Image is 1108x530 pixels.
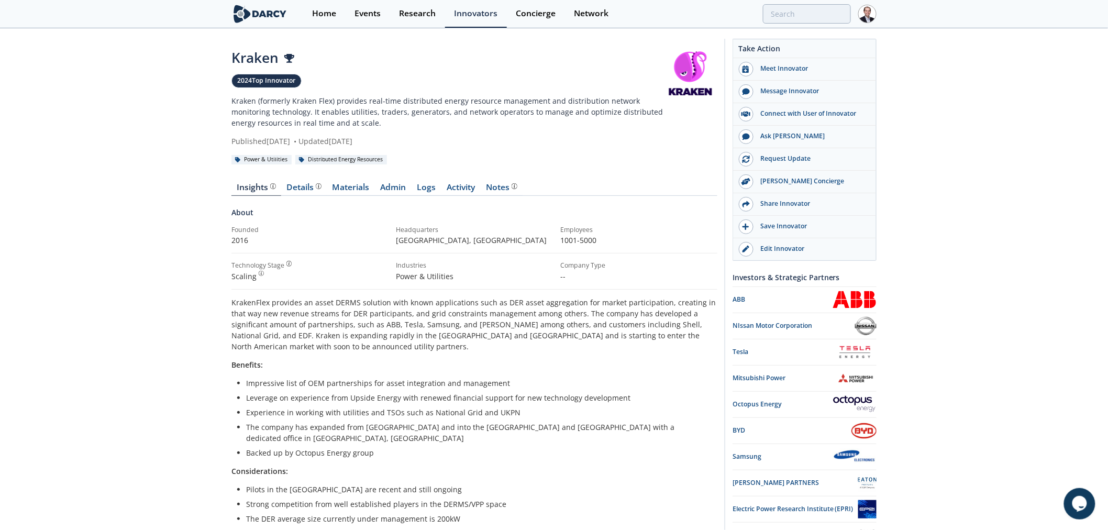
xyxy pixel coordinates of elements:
a: [PERSON_NAME] PARTNERS EATON PARTNERS [733,474,877,492]
div: [PERSON_NAME] Concierge [754,176,871,186]
div: Ask [PERSON_NAME] [754,131,871,141]
div: Electric Power Research Institute (EPRI) [733,504,858,514]
div: Mitsubishi Power [733,373,835,383]
iframe: chat widget [1064,488,1098,520]
li: Backed up by Octopus Energy group [246,447,710,458]
div: Save Innovator [754,222,871,231]
a: Octopus Energy Octopus Energy [733,395,877,414]
div: Message Innovator [754,86,871,96]
div: Innovators [454,9,497,18]
img: Electric Power Research Institute (EPRI) [858,500,877,518]
div: Request Update [754,154,871,163]
span: Power & Utilities [396,271,453,281]
div: Octopus Energy [733,400,833,409]
a: Logs [412,183,441,196]
img: information.svg [270,183,276,189]
img: Mitsubishi Power [835,369,877,388]
a: Details [281,183,327,196]
button: Save Innovator [733,216,876,238]
a: 2024Top Innovator [231,74,302,88]
a: ABB ABB [733,291,877,309]
div: Insights [237,183,276,192]
div: Employees [560,225,717,235]
a: Edit Innovator [733,238,876,260]
div: Distributed Energy Resources [295,155,387,164]
span: • [292,136,298,146]
li: Experience in working with utilities and TSOs such as National Grid and UKPN [246,407,710,418]
li: Impressive list of OEM partnerships for asset integration and management [246,378,710,389]
div: Edit Innovator [754,244,871,253]
a: Insights [231,183,281,196]
div: Company Type [560,261,717,270]
div: Network [574,9,608,18]
div: Scaling [231,271,389,282]
li: Pilots in the [GEOGRAPHIC_DATA] are recent and still ongoing [246,484,710,495]
div: Investors & Strategic Partners [733,268,877,286]
p: -- [560,271,717,282]
div: BYD [733,426,850,435]
div: Connect with User of Innovator [754,109,871,118]
a: Mitsubishi Power Mitsubishi Power [733,369,877,388]
div: Take Action [733,43,876,58]
div: Details [287,183,322,192]
div: Technology Stage [231,261,284,270]
img: information.svg [316,183,322,189]
div: Industries [396,261,553,270]
li: The company has expanded from [GEOGRAPHIC_DATA] and into the [GEOGRAPHIC_DATA] and [GEOGRAPHIC_DA... [246,422,710,444]
p: 1001-5000 [560,235,717,246]
div: Published [DATE] Updated [DATE] [231,136,665,147]
p: KrakenFlex provides an asset DERMS solution with known applications such as DER asset aggregation... [231,297,717,352]
strong: Considerations: [231,466,288,476]
div: Notes [486,183,517,192]
div: Headquarters [396,225,553,235]
img: Profile [858,5,877,23]
div: About [231,207,717,225]
img: Tesla [834,343,877,361]
img: EATON PARTNERS [858,474,877,492]
img: Octopus Energy [833,396,877,413]
img: information.svg [512,183,517,189]
img: ABB [833,291,877,308]
a: Electric Power Research Institute (EPRI) Electric Power Research Institute (EPRI) [733,500,877,518]
img: BYD [850,422,877,440]
div: Kraken [231,48,665,68]
input: Advanced Search [763,4,851,24]
img: information.svg [259,271,264,277]
img: information.svg [286,261,292,267]
p: Kraken (formerly Kraken Flex) provides real-time distributed energy resource management and distr... [231,95,665,128]
img: NIssan Motor Corporation [855,317,877,335]
div: Samsung [733,452,833,461]
div: Tesla [733,347,834,357]
li: Leverage on experience from Upside Energy with renewed financial support for new technology devel... [246,392,710,403]
div: Power & Utilities [231,155,292,164]
p: [GEOGRAPHIC_DATA] , [GEOGRAPHIC_DATA] [396,235,553,246]
a: NIssan Motor Corporation NIssan Motor Corporation [733,317,877,335]
div: Founded [231,225,389,235]
div: NIssan Motor Corporation [733,321,855,330]
li: The DER average size currently under management is 200kW [246,513,710,524]
strong: Benefits: [231,360,263,370]
div: Events [354,9,381,18]
div: [PERSON_NAME] PARTNERS [733,478,858,488]
a: Samsung Samsung [733,448,877,466]
div: Research [399,9,436,18]
a: Admin [375,183,412,196]
div: Home [312,9,336,18]
a: Notes [481,183,523,196]
li: Strong competition from well established players in the DERMS/VPP space [246,499,710,510]
img: logo-wide.svg [231,5,289,23]
a: Tesla Tesla [733,343,877,361]
div: Share Innovator [754,199,871,208]
a: Materials [327,183,375,196]
p: 2016 [231,235,389,246]
div: Meet Innovator [754,64,871,73]
div: Concierge [516,9,556,18]
div: ABB [733,295,833,304]
a: BYD BYD [733,422,877,440]
img: Samsung [833,448,877,465]
a: Activity [441,183,481,196]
